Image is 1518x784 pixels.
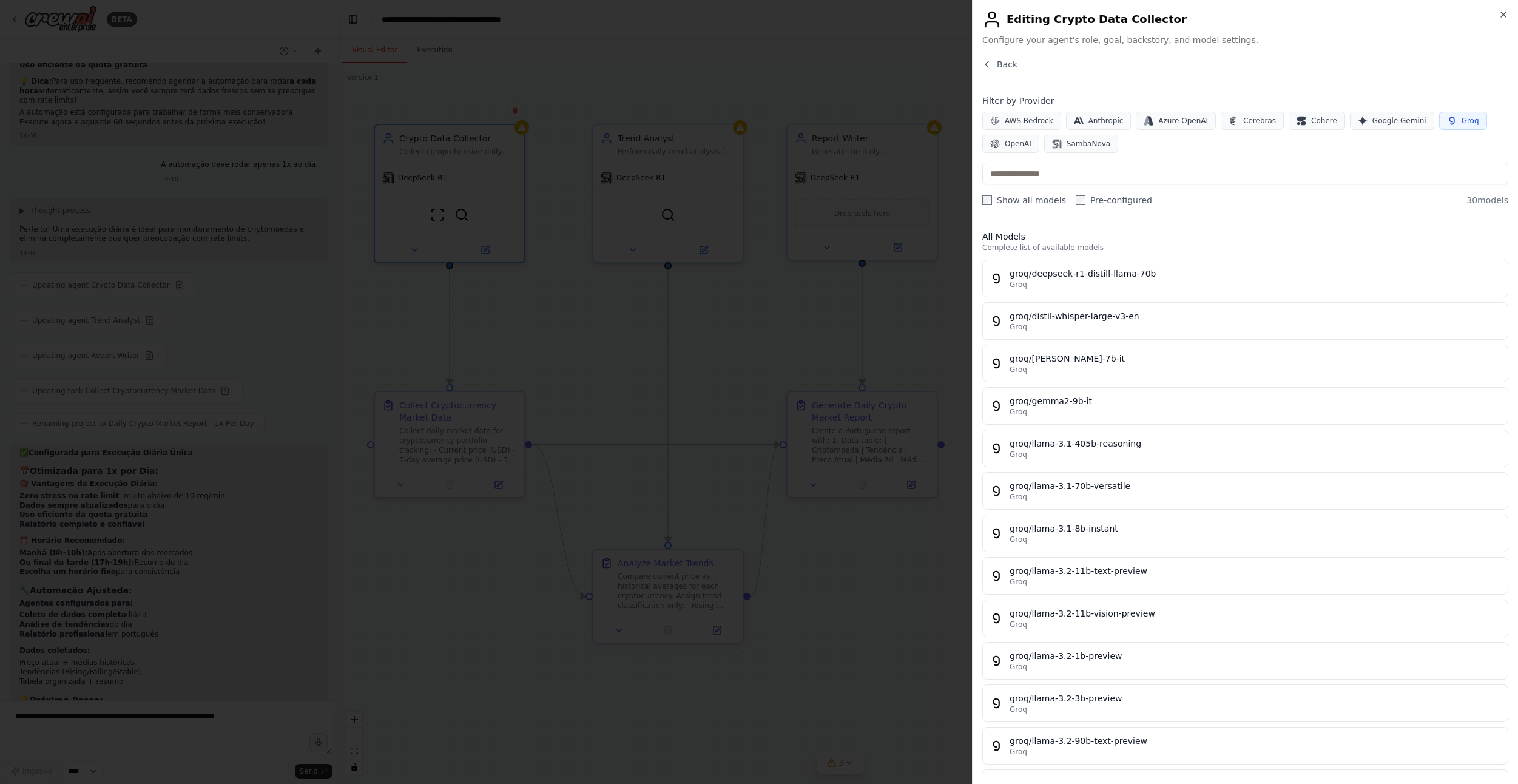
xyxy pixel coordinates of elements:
button: groq/llama-3.1-405b-reasoningGroq [982,430,1508,467]
span: Groq [1010,620,1027,629]
span: Groq [1010,322,1027,332]
div: groq/[PERSON_NAME]-7b-it [1010,353,1500,365]
button: AWS Bedrock [982,112,1061,130]
div: groq/llama-3.2-90b-text-preview [1010,735,1500,747]
span: Groq [1462,116,1479,126]
span: OpenAI [1005,139,1031,149]
button: Groq [1439,112,1487,130]
div: groq/llama-3.2-1b-preview [1010,650,1500,662]
span: Google Gemini [1372,116,1426,126]
div: groq/llama-3.1-8b-instant [1010,522,1500,535]
span: AWS Bedrock [1005,116,1053,126]
button: Cerebras [1221,112,1284,130]
button: groq/llama-3.2-11b-vision-previewGroq [982,600,1508,637]
div: groq/llama-3.2-11b-vision-preview [1010,607,1500,620]
button: Azure OpenAI [1136,112,1216,130]
p: Complete list of available models [982,243,1508,252]
span: Azure OpenAI [1158,116,1208,126]
div: groq/gemma2-9b-it [1010,395,1500,407]
span: Groq [1010,747,1027,757]
div: groq/distil-whisper-large-v3-en [1010,310,1500,322]
button: groq/gemma2-9b-itGroq [982,387,1508,425]
span: Groq [1010,662,1027,672]
span: Groq [1010,280,1027,289]
span: Groq [1010,577,1027,587]
button: groq/distil-whisper-large-v3-enGroq [982,302,1508,340]
span: Anthropic [1088,116,1124,126]
button: groq/llama-3.1-70b-versatileGroq [982,472,1508,510]
button: Cohere [1289,112,1345,130]
div: groq/llama-3.1-70b-versatile [1010,480,1500,492]
button: groq/[PERSON_NAME]-7b-itGroq [982,345,1508,382]
button: groq/deepseek-r1-distill-llama-70bGroq [982,260,1508,297]
span: Groq [1010,365,1027,374]
label: Show all models [982,194,1066,206]
label: Pre-configured [1076,194,1152,206]
button: SambaNova [1044,135,1118,153]
button: Anthropic [1066,112,1132,130]
span: Configure your agent's role, goal, backstory, and model settings. [982,34,1508,46]
h4: Filter by Provider [982,95,1508,107]
span: Cerebras [1243,116,1276,126]
input: Show all models [982,195,992,205]
span: Groq [1010,407,1027,417]
span: Groq [1010,535,1027,544]
span: Cohere [1311,116,1337,126]
button: Back [982,58,1017,70]
div: groq/llama-3.2-11b-text-preview [1010,565,1500,577]
button: Google Gemini [1350,112,1434,130]
button: groq/llama-3.1-8b-instantGroq [982,515,1508,552]
input: Pre-configured [1076,195,1085,205]
span: Back [997,58,1017,70]
span: Groq [1010,705,1027,714]
button: groq/llama-3.2-3b-previewGroq [982,684,1508,722]
h2: Editing Crypto Data Collector [982,10,1508,29]
span: Groq [1010,492,1027,502]
button: OpenAI [982,135,1039,153]
button: groq/llama-3.2-1b-previewGroq [982,642,1508,680]
span: Groq [1010,450,1027,459]
span: 30 models [1466,194,1508,206]
button: groq/llama-3.2-11b-text-previewGroq [982,557,1508,595]
div: groq/llama-3.1-405b-reasoning [1010,438,1500,450]
span: SambaNova [1067,139,1110,149]
button: groq/llama-3.2-90b-text-previewGroq [982,727,1508,765]
div: groq/llama-3.2-3b-preview [1010,692,1500,705]
div: groq/deepseek-r1-distill-llama-70b [1010,268,1500,280]
h3: All Models [982,231,1508,243]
